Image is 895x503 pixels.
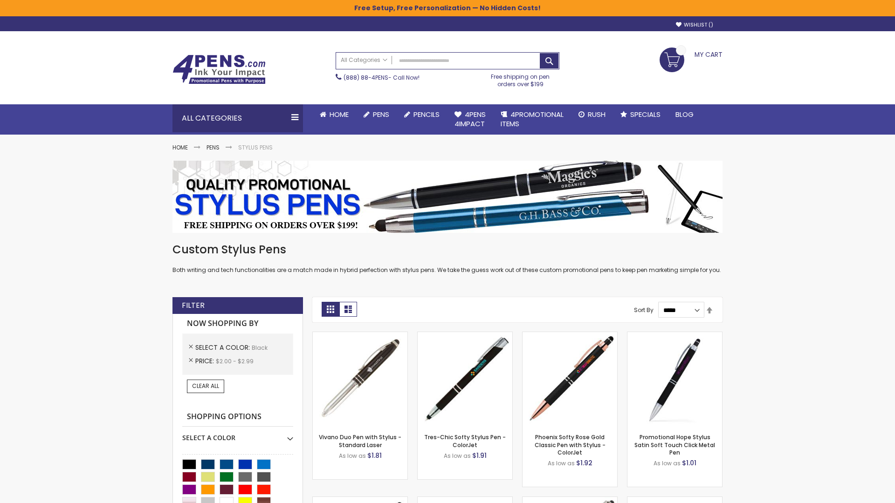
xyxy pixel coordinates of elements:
a: Vivano Duo Pen with Stylus - Standard Laser [319,433,401,449]
span: As low as [339,452,366,460]
img: Promotional Hope Stylus Satin Soft Touch Click Metal Pen-Black [627,332,722,427]
a: Pens [356,104,397,125]
a: 4Pens4impact [447,104,493,135]
a: Vivano Duo Pen with Stylus - Standard Laser-Black [313,332,407,340]
a: Wishlist [676,21,713,28]
span: Price [195,356,216,366]
a: Pencils [397,104,447,125]
span: As low as [548,459,575,467]
a: Pens [207,143,220,151]
strong: Now Shopping by [182,314,293,333]
strong: Shopping Options [182,407,293,427]
span: All Categories [341,56,387,64]
div: Both writing and tech functionalities are a match made in hybrid perfection with stylus pens. We ... [172,242,723,274]
h1: Custom Stylus Pens [172,242,723,257]
span: $1.92 [576,458,592,468]
span: Select A Color [195,343,252,352]
a: Specials [613,104,668,125]
span: Rush [588,109,606,119]
span: As low as [444,452,471,460]
div: Select A Color [182,427,293,442]
a: Clear All [187,380,224,393]
strong: Stylus Pens [238,143,273,151]
a: Promotional Hope Stylus Satin Soft Touch Click Metal Pen-Black [627,332,722,340]
img: 4Pens Custom Pens and Promotional Products [172,54,266,84]
span: Home [330,109,349,119]
a: (888) 88-4PENS [344,74,388,82]
span: Black [252,344,268,352]
span: Pens [373,109,389,119]
span: 4PROMOTIONAL ITEMS [501,109,564,129]
span: $1.81 [367,451,382,460]
span: $1.91 [472,451,487,460]
img: Tres-Chic Softy Stylus Pen - ColorJet-Black [418,332,512,427]
a: All Categories [336,53,392,68]
span: Pencils [413,109,440,119]
a: Promotional Hope Stylus Satin Soft Touch Click Metal Pen [634,433,715,456]
span: Clear All [192,382,219,390]
strong: Grid [322,302,339,317]
img: Phoenix Softy Rose Gold Classic Pen with Stylus - ColorJet-Black [523,332,617,427]
span: $2.00 - $2.99 [216,357,254,365]
a: Home [312,104,356,125]
span: 4Pens 4impact [454,109,486,129]
strong: Filter [182,300,205,311]
a: 4PROMOTIONALITEMS [493,104,571,135]
span: As low as [654,459,681,467]
a: Home [172,143,188,151]
a: Blog [668,104,701,125]
a: Tres-Chic Softy Stylus Pen - ColorJet-Black [418,332,512,340]
a: Phoenix Softy Rose Gold Classic Pen with Stylus - ColorJet-Black [523,332,617,340]
label: Sort By [634,306,654,314]
img: Vivano Duo Pen with Stylus - Standard Laser-Black [313,332,407,427]
a: Rush [571,104,613,125]
span: Specials [630,109,661,119]
span: Blog [675,109,694,119]
div: All Categories [172,104,303,132]
a: Tres-Chic Softy Stylus Pen - ColorJet [424,433,506,449]
div: Free shipping on pen orders over $199 [482,69,560,88]
img: Stylus Pens [172,161,723,233]
span: $1.01 [682,458,696,468]
span: - Call Now! [344,74,420,82]
a: Phoenix Softy Rose Gold Classic Pen with Stylus - ColorJet [535,433,606,456]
